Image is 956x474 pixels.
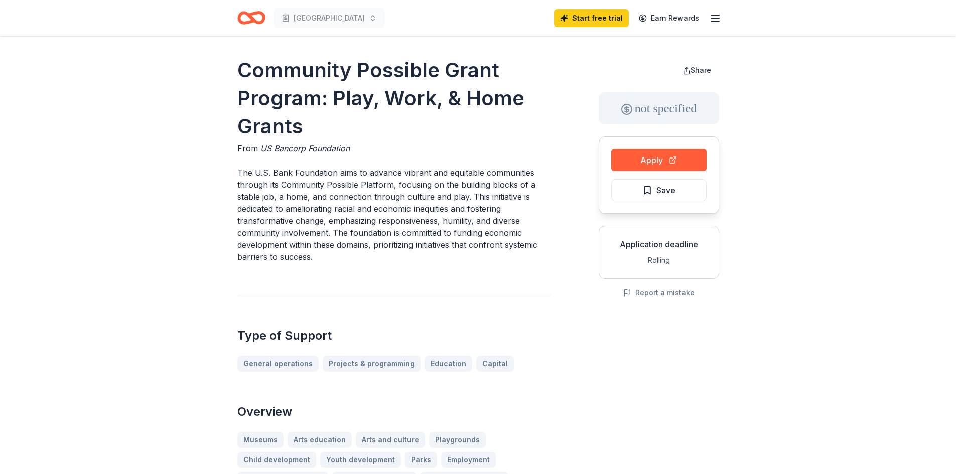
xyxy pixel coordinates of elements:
[623,287,695,299] button: Report a mistake
[599,92,719,124] div: not specified
[237,6,265,30] a: Home
[237,142,551,154] div: From
[260,143,350,153] span: US Bancorp Foundation
[476,356,514,372] a: Capital
[237,328,551,344] h2: Type of Support
[274,8,385,28] button: [GEOGRAPHIC_DATA]
[611,149,707,171] button: Apply
[611,179,707,201] button: Save
[691,66,711,74] span: Share
[323,356,421,372] a: Projects & programming
[237,404,551,420] h2: Overview
[237,56,551,140] h1: Community Possible Grant Program: Play, Work, & Home Grants
[656,184,675,197] span: Save
[237,167,551,263] p: The U.S. Bank Foundation aims to advance vibrant and equitable communities through its Community ...
[425,356,472,372] a: Education
[607,254,711,266] div: Rolling
[674,60,719,80] button: Share
[607,238,711,250] div: Application deadline
[294,12,365,24] span: [GEOGRAPHIC_DATA]
[554,9,629,27] a: Start free trial
[633,9,705,27] a: Earn Rewards
[237,356,319,372] a: General operations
